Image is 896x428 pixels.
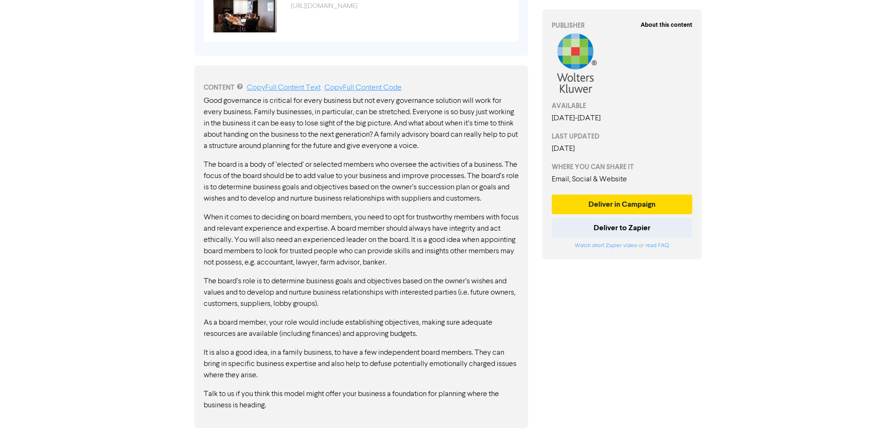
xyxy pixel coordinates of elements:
p: The board’s role is to determine business goals and objectives based on the owner’s wishes and va... [204,276,519,310]
div: [DATE] [552,143,693,155]
div: CONTENT [204,82,519,93]
a: [URL][DOMAIN_NAME] [291,3,357,9]
div: [DATE] - [DATE] [552,113,693,124]
p: As a board member, your role would include establishing objectives, making sure adequate resource... [204,317,519,340]
p: Good governance is critical for every business but not every governance solution will work for ev... [204,95,519,152]
iframe: Chat Widget [778,327,896,428]
div: or [552,241,693,250]
p: Talk to us if you think this model might offer your business a foundation for planning where the ... [204,389,519,411]
div: Email, Social & Website [552,174,693,185]
p: The board is a body of ‘elected’ or selected members who oversee the activities of a business. Th... [204,159,519,204]
div: PUBLISHER [552,21,693,31]
a: Copy Full Content Text [247,84,321,92]
div: https://public2.bomamarketing.com/cp/42TJcZsOlOPWpFFHNcSNSF?sa=4dBGIyFE [284,1,516,11]
a: read FAQ [645,243,669,249]
a: Copy Full Content Code [325,84,402,92]
button: Deliver to Zapier [552,218,693,238]
p: It is also a good idea, in a family business, to have a few independent board members. They can b... [204,347,519,381]
div: AVAILABLE [552,101,693,111]
strong: About this content [641,21,692,29]
button: Deliver in Campaign [552,195,693,214]
a: Watch short Zapier video [575,243,637,249]
div: WHERE YOU CAN SHARE IT [552,162,693,172]
div: LAST UPDATED [552,132,693,141]
p: When it comes to deciding on board members, you need to opt for trustworthy members with focus an... [204,212,519,268]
